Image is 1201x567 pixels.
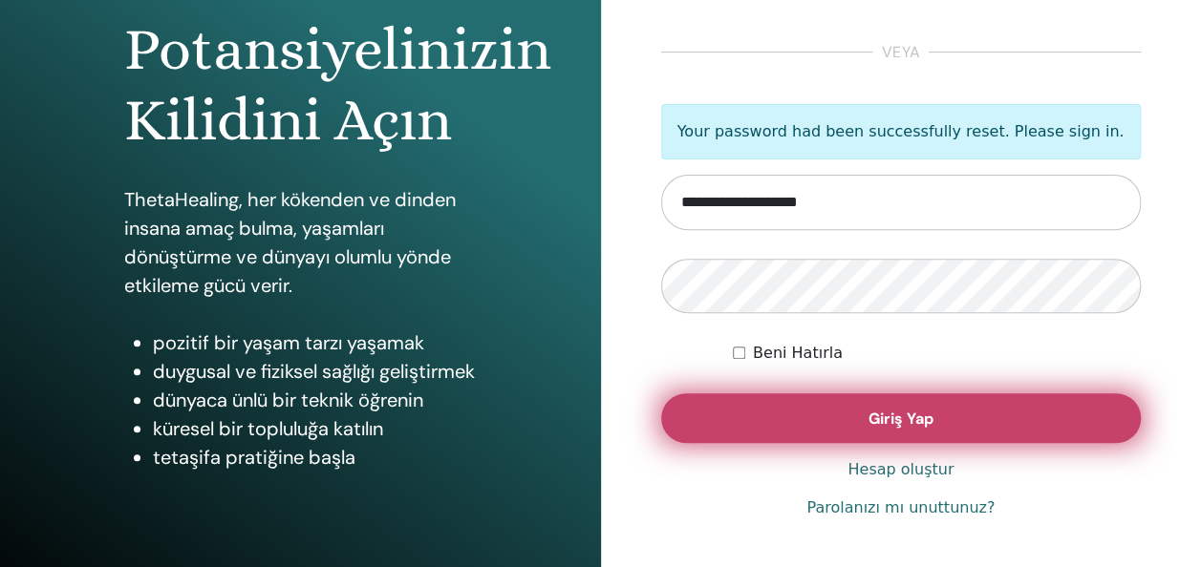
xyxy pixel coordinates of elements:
[733,342,1141,365] div: Keep me authenticated indefinitely or until I manually logout
[153,386,477,414] li: dünyaca ünlü bir teknik öğrenin
[847,458,954,481] a: Hesap oluştur
[753,342,843,365] label: Beni Hatırla
[806,496,995,519] a: Parolanızı mı unuttunuz?
[153,443,477,472] li: tetaşifa pratiğine başla
[153,357,477,386] li: duygusal ve fiziksel sağlığı geliştirmek
[153,414,477,443] li: küresel bir topluluğa katılın
[661,393,1142,443] button: Giriş Yap
[869,409,933,429] span: Giriş Yap
[661,104,1142,159] p: Your password had been successfully reset. Please sign in.
[153,328,477,357] li: pozitif bir yaşam tarzı yaşamak
[872,41,929,64] span: veya
[124,185,477,300] p: ThetaHealing, her kökenden ve dinden insana amaç bulma, yaşamları dönüştürme ve dünyayı olumlu yö...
